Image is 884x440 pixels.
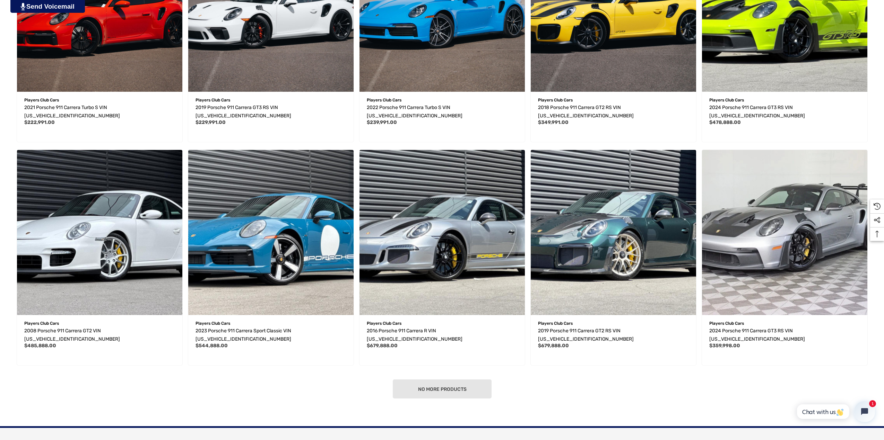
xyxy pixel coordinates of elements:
[531,150,696,315] a: 2019 Porsche 911 Carrera GT2 RS VIN WP0AE2A98KS155143,$679,888.00
[196,328,291,342] span: 2023 Porsche 911 Carrera Sport Classic VIN [US_VEHICLE_IDENTIFICATION_NUMBER]
[538,343,569,349] span: $679,888.00
[538,96,689,105] p: Players Club Cars
[367,105,462,119] span: 2022 Porsche 911 Carrera Turbo S VIN [US_VEHICLE_IDENTIFICATION_NUMBER]
[538,328,634,342] span: 2019 Porsche 911 Carrera GT2 RS VIN [US_VEHICLE_IDENTIFICATION_NUMBER]
[789,395,881,428] iframe: Tidio Chat
[24,96,175,105] p: Players Club Cars
[188,150,354,315] img: 2023 Porsche 911 Carrera Sport Classic VIN WP0AG2A95PS252110
[359,150,525,315] a: 2016 Porsche 911 Carrera R VIN WP0AF2A92GS195318,$679,888.00
[538,119,569,125] span: $349,991.00
[870,231,884,237] svg: Top
[538,105,634,119] span: 2018 Porsche 911 Carrera GT2 RS VIN [US_VEHICLE_IDENTIFICATION_NUMBER]
[709,104,860,120] a: 2024 Porsche 911 Carrera GT3 RS VIN WP0AF2A94RS273634,$478,888.00
[196,119,226,125] span: $229,991.00
[702,150,867,315] img: 2024 Porsche 911 Carrera GT3 RS VIN WP0AF2A91RS272120
[709,327,860,343] a: 2024 Porsche 911 Carrera GT3 RS VIN WP0AF2A91RS272120,$359,998.00
[367,104,518,120] a: 2022 Porsche 911 Carrera Turbo S VIN WP0AD2A99NS254190,$239,991.00
[367,319,518,328] p: Players Club Cars
[196,96,346,105] p: Players Club Cars
[17,150,182,315] a: 2008 Porsche 911 Carrera GT2 VIN WP0AD29958S796296,$485,888.00
[709,105,805,119] span: 2024 Porsche 911 Carrera GT3 RS VIN [US_VEHICLE_IDENTIFICATION_NUMBER]
[196,104,346,120] a: 2019 Porsche 911 Carrera GT3 RS VIN WP0AF2A92KS164899,$229,991.00
[24,343,56,349] span: $485,888.00
[24,319,175,328] p: Players Club Cars
[196,343,228,349] span: $544,888.00
[709,328,805,342] span: 2024 Porsche 911 Carrera GT3 RS VIN [US_VEHICLE_IDENTIFICATION_NUMBER]
[24,105,120,119] span: 2021 Porsche 911 Carrera Turbo S VIN [US_VEHICLE_IDENTIFICATION_NUMBER]
[702,150,867,315] a: 2024 Porsche 911 Carrera GT3 RS VIN WP0AF2A91RS272120,$359,998.00
[538,327,689,343] a: 2019 Porsche 911 Carrera GT2 RS VIN WP0AE2A98KS155143,$679,888.00
[367,96,518,105] p: Players Club Cars
[367,327,518,343] a: 2016 Porsche 911 Carrera R VIN WP0AF2A92GS195318,$679,888.00
[709,319,860,328] p: Players Club Cars
[24,119,55,125] span: $222,991.00
[709,119,741,125] span: $478,888.00
[874,217,881,224] svg: Social Media
[196,105,291,119] span: 2019 Porsche 911 Carrera GT3 RS VIN [US_VEHICLE_IDENTIFICATION_NUMBER]
[196,319,346,328] p: Players Club Cars
[874,203,881,210] svg: Recently Viewed
[709,96,860,105] p: Players Club Cars
[17,150,182,315] img: For Sale 2008 Porsche 911 Carrera GT2 VIN WP0AD29958S796296
[196,327,346,343] a: 2023 Porsche 911 Carrera Sport Classic VIN WP0AG2A95PS252110,$544,888.00
[538,104,689,120] a: 2018 Porsche 911 Carrera GT2 RS VIN WP0AE2A92JS185978,$349,991.00
[367,328,462,342] span: 2016 Porsche 911 Carrera R VIN [US_VEHICLE_IDENTIFICATION_NUMBER]
[359,150,525,315] img: For Sale 2016 Porsche 911 Carrera R VIN WP0AF2A92GS195318
[538,319,689,328] p: Players Club Cars
[24,104,175,120] a: 2021 Porsche 911 Carrera Turbo S VIN WP0AD2A95MS257215,$222,991.00
[188,150,354,315] a: 2023 Porsche 911 Carrera Sport Classic VIN WP0AG2A95PS252110,$544,888.00
[14,379,870,398] nav: pagination
[24,328,120,342] span: 2008 Porsche 911 Carrera GT2 VIN [US_VEHICLE_IDENTIFICATION_NUMBER]
[709,343,740,349] span: $359,998.00
[531,150,696,315] img: For Sale 2019 Porsche 911 Carrera GT2 RS VIN WP0AE2A98KS155143
[367,119,397,125] span: $239,991.00
[367,343,398,349] span: $679,888.00
[24,327,175,343] a: 2008 Porsche 911 Carrera GT2 VIN WP0AD29958S796296,$485,888.00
